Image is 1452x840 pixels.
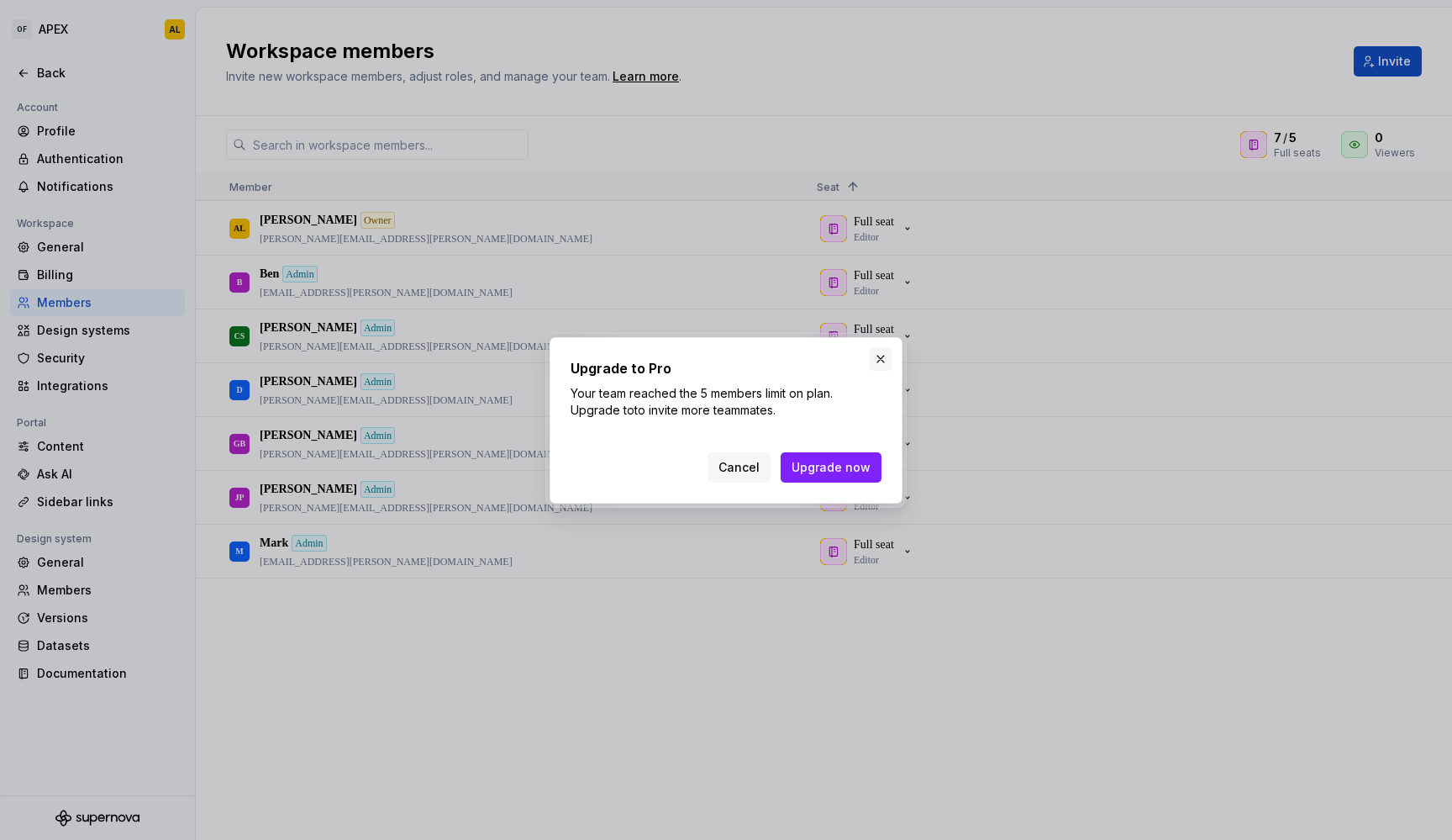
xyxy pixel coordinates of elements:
button: Upgrade now [781,452,881,483]
span: Cancel [718,459,760,476]
button: Cancel [708,452,771,483]
span: Upgrade now [792,459,871,476]
h2: Upgrade to Pro [571,358,881,378]
p: Your team reached the 5 members limit on plan. Upgrade to to invite more teammates. [571,385,881,419]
